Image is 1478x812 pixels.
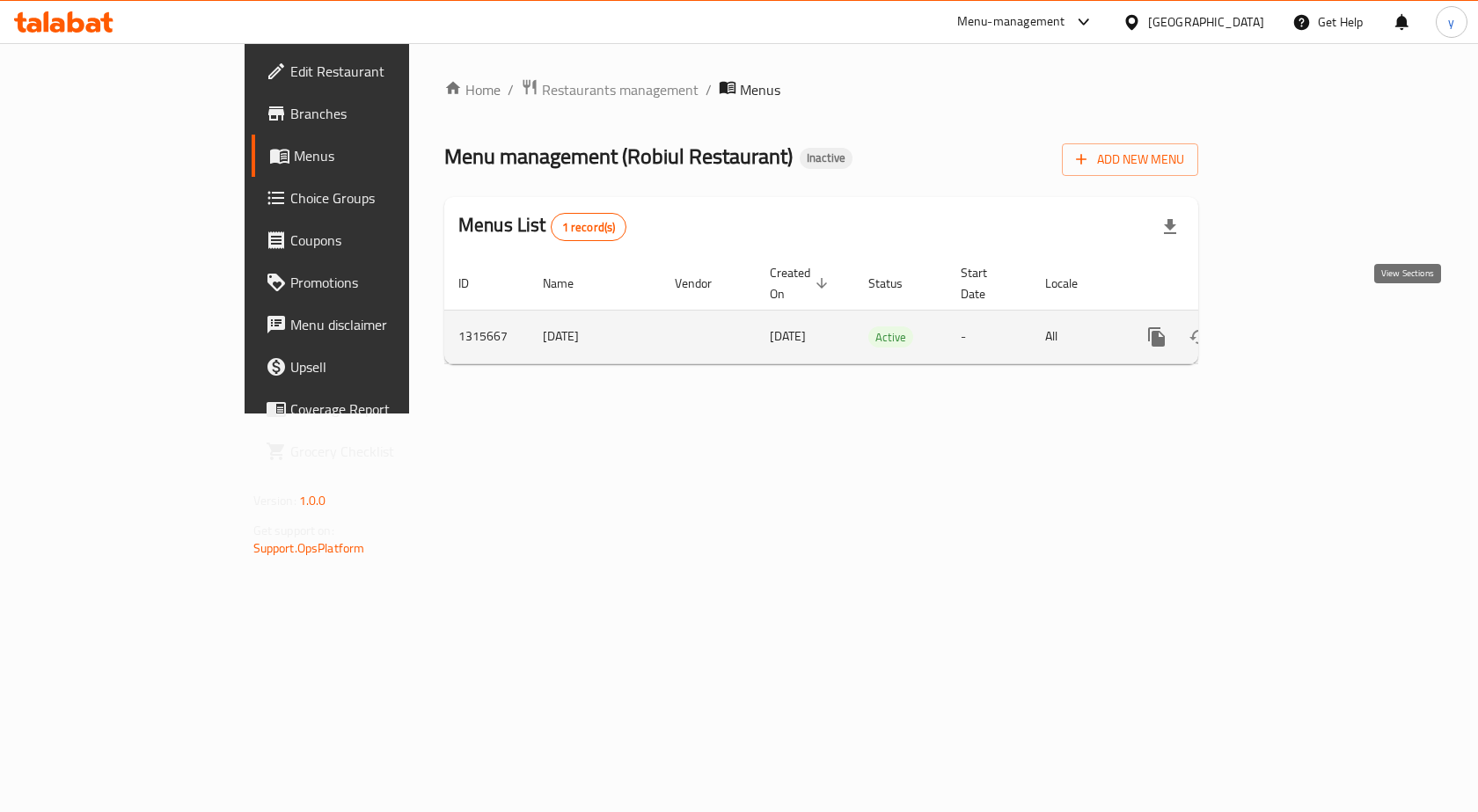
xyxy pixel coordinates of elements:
div: Total records count [551,213,627,241]
a: Menu disclaimer [252,304,492,346]
span: Coverage Report [290,399,478,420]
span: 1.0.0 [299,489,326,512]
td: [DATE] [529,310,661,363]
a: Choice Groups [252,177,492,219]
button: Add New Menu [1062,143,1198,176]
a: Upsell [252,346,492,388]
div: Menu-management [957,11,1065,33]
a: Support.OpsPlatform [253,537,365,560]
span: Active [868,327,913,347]
a: Edit Restaurant [252,50,492,92]
span: Add New Menu [1076,149,1184,171]
td: All [1031,310,1122,363]
a: Promotions [252,261,492,304]
button: Change Status [1178,316,1220,358]
div: Active [868,326,913,347]
a: Branches [252,92,492,135]
span: Name [543,273,596,294]
td: - [947,310,1031,363]
span: Vendor [675,273,735,294]
nav: breadcrumb [444,78,1198,101]
span: Edit Restaurant [290,61,478,82]
a: Coverage Report [252,388,492,430]
a: Menus [252,135,492,177]
span: 1 record(s) [552,219,626,236]
span: [DATE] [770,325,806,347]
span: Get support on: [253,519,334,542]
span: Inactive [800,150,852,165]
a: Grocery Checklist [252,430,492,472]
a: Restaurants management [521,78,699,101]
span: Promotions [290,272,478,293]
span: Restaurants management [542,79,699,100]
span: Grocery Checklist [290,441,478,462]
div: Inactive [800,148,852,169]
span: Choice Groups [290,187,478,208]
a: Coupons [252,219,492,261]
div: Export file [1149,206,1191,248]
div: [GEOGRAPHIC_DATA] [1148,12,1264,32]
button: more [1136,316,1178,358]
span: y [1448,12,1454,32]
h2: Menus List [458,212,626,241]
span: Menus [740,79,780,100]
span: Menu disclaimer [290,314,478,335]
span: Coupons [290,230,478,251]
th: Actions [1122,257,1319,311]
span: Locale [1045,273,1101,294]
span: Menu management ( Robiul Restaurant ) [444,136,793,176]
span: Version: [253,489,296,512]
span: Menus [294,145,478,166]
li: / [706,79,712,100]
table: enhanced table [444,257,1319,364]
span: Created On [770,262,833,304]
span: Upsell [290,356,478,377]
li: / [508,79,514,100]
span: Status [868,273,926,294]
span: ID [458,273,492,294]
span: Branches [290,103,478,124]
span: Start Date [961,262,1010,304]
